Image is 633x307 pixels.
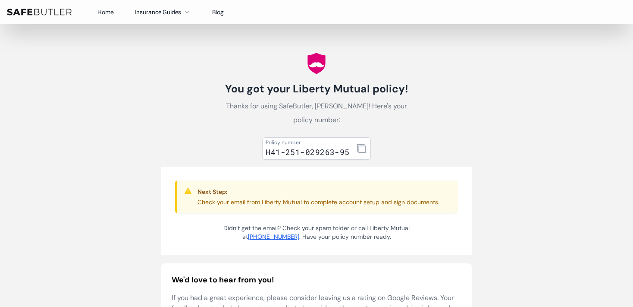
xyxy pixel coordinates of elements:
a: Home [97,8,114,16]
p: Check your email from Liberty Mutual to complete account setup and sign documents. [197,198,439,206]
img: SafeButler Text Logo [7,9,72,16]
a: Blog [212,8,224,16]
p: Thanks for using SafeButler, [PERSON_NAME]! Here's your policy number: [220,99,413,127]
button: Insurance Guides [135,7,191,17]
h3: Next Step: [197,187,439,196]
h2: We'd love to hear from you! [172,274,461,286]
a: [PHONE_NUMBER] [248,233,299,241]
p: Didn’t get the email? Check your spam folder or call Liberty Mutual at . Have your policy number ... [220,224,413,241]
h1: You got your Liberty Mutual policy! [220,82,413,96]
div: Policy number [266,139,350,146]
div: H41-251-029263-95 [266,146,350,158]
